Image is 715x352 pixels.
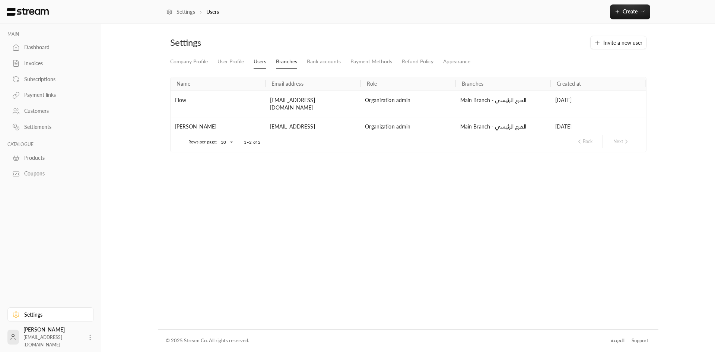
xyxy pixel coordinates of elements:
[623,8,638,15] span: Create
[7,307,94,322] a: Settings
[629,334,651,348] a: Support
[271,80,304,87] div: Email address
[171,91,266,117] div: Flow
[24,154,85,162] div: Products
[7,40,94,55] a: Dashboard
[590,36,646,49] button: Invite a new user
[307,55,341,68] a: Bank accounts
[367,80,377,87] div: Role
[217,55,244,68] a: User Profile
[557,80,581,87] div: Created at
[24,311,85,318] div: Settings
[7,31,94,37] p: MAIN
[551,117,646,143] div: [DATE]
[7,88,94,102] a: Payment links
[365,123,451,131] div: Organization admin
[611,337,625,345] div: العربية
[166,337,249,345] div: © 2025 Stream Co. All rights reserved.
[266,91,360,117] div: siqbal+e2@flow.life
[603,39,642,47] span: Invite a new user
[551,91,646,117] div: [DATE]
[24,60,85,67] div: Invoices
[350,55,392,68] a: Payment Methods
[244,139,261,145] p: 1–2 of 2
[254,55,266,69] a: Users
[7,142,94,148] p: CATALOGUE
[171,117,266,143] div: [PERSON_NAME]
[166,8,195,16] a: Settings
[166,8,219,16] nav: breadcrumb
[6,8,50,16] img: Logo
[7,72,94,86] a: Subscriptions
[7,120,94,134] a: Settlements
[365,96,451,105] div: Organization admin
[24,91,85,99] div: Payment links
[206,8,219,16] p: Users
[170,55,208,68] a: Company Profile
[24,123,85,131] div: Settlements
[217,138,235,147] div: 10
[460,96,546,105] div: Main Branch - الفرع الرئيسي
[402,55,433,68] a: Refund Policy
[7,56,94,71] a: Invoices
[266,117,360,143] div: akeldein@flow.life
[276,55,297,69] a: Branches
[24,76,85,83] div: Subscriptions
[462,80,483,87] div: Branches
[23,326,82,348] div: [PERSON_NAME]
[7,167,94,181] a: Coupons
[170,37,405,48] div: Settings
[24,44,85,51] div: Dashboard
[177,80,191,87] div: Name
[460,123,546,131] div: Main Branch - الفرع الرئيسي
[7,104,94,118] a: Customers
[443,55,470,68] a: Appearance
[23,334,62,348] span: [EMAIL_ADDRESS][DOMAIN_NAME]
[24,170,85,177] div: Coupons
[188,139,217,145] p: Rows per page:
[610,4,650,19] button: Create
[7,150,94,165] a: Products
[24,107,85,115] div: Customers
